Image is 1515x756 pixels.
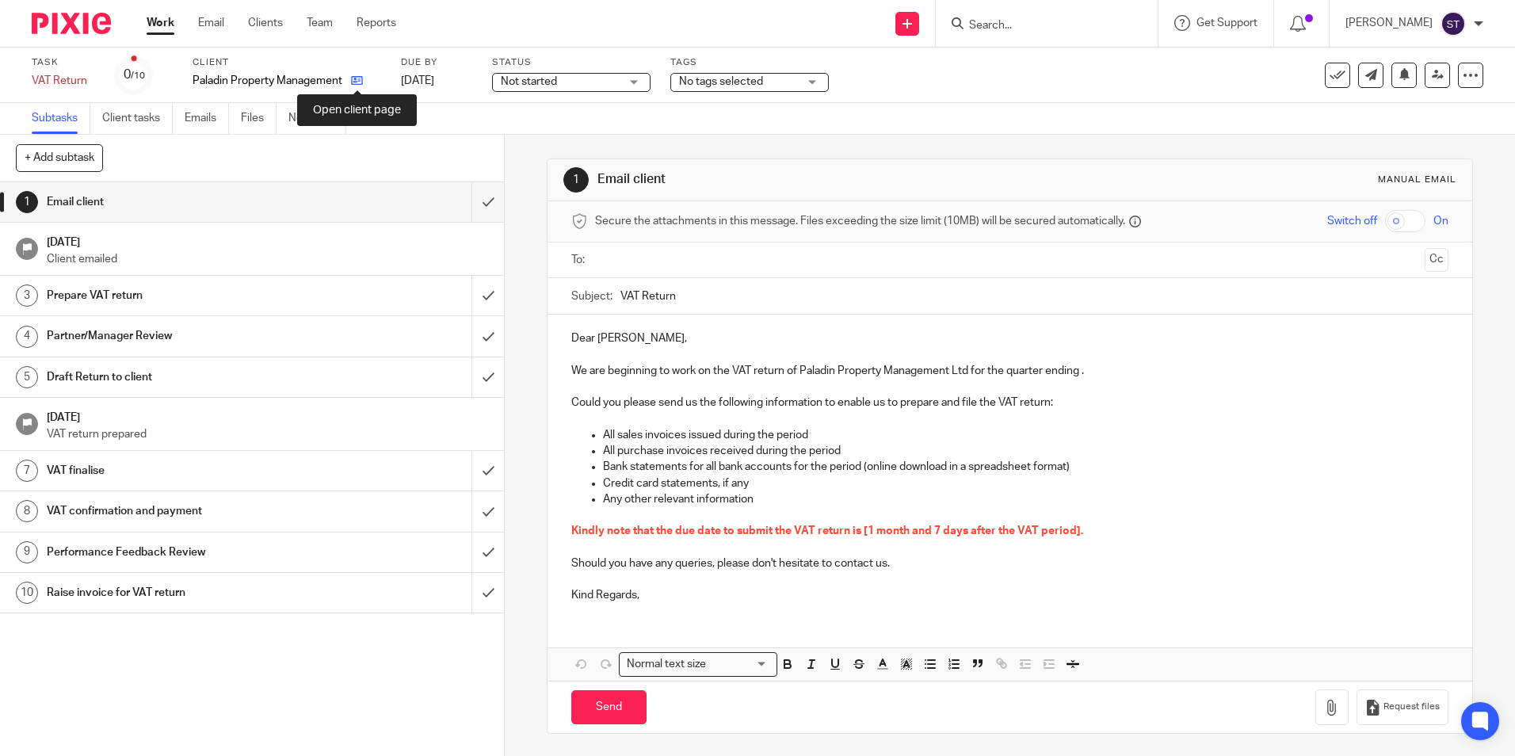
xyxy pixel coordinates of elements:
[1196,17,1257,29] span: Get Support
[248,15,283,31] a: Clients
[241,103,277,134] a: Files
[1327,213,1377,229] span: Switch off
[571,587,1448,603] p: Kind Regards,
[595,213,1125,229] span: Secure the attachments in this message. Files exceeding the size limit (10MB) will be secured aut...
[623,656,709,673] span: Normal text size
[16,460,38,482] div: 7
[1425,248,1448,272] button: Cc
[16,144,103,171] button: + Add subtask
[193,56,381,69] label: Client
[185,103,229,134] a: Emails
[1433,213,1448,229] span: On
[571,395,1448,410] p: Could you please send us the following information to enable us to prepare and file the VAT return:
[571,252,589,268] label: To:
[32,73,95,89] div: VAT Return
[16,284,38,307] div: 3
[967,19,1110,33] input: Search
[47,365,319,389] h1: Draft Return to client
[1345,15,1433,31] p: [PERSON_NAME]
[358,103,419,134] a: Audit logs
[571,525,1083,536] span: Kindly note that the due date to submit the VAT return is [1 month and 7 days after the VAT period].
[563,167,589,193] div: 1
[571,363,1448,379] p: We are beginning to work on the VAT return of Paladin Property Management Ltd for the quarter end...
[32,56,95,69] label: Task
[147,15,174,31] a: Work
[47,324,319,348] h1: Partner/Manager Review
[603,491,1448,507] p: Any other relevant information
[571,330,1448,346] p: Dear [PERSON_NAME],
[47,426,489,442] p: VAT return prepared
[16,500,38,522] div: 8
[619,652,777,677] div: Search for option
[16,541,38,563] div: 9
[501,76,557,87] span: Not started
[603,459,1448,475] p: Bank statements for all bank accounts for the period (online download in a spreadsheet format)
[16,326,38,348] div: 4
[47,231,489,250] h1: [DATE]
[571,690,647,724] input: Send
[357,15,396,31] a: Reports
[597,171,1044,188] h1: Email client
[32,103,90,134] a: Subtasks
[47,499,319,523] h1: VAT confirmation and payment
[1378,174,1456,186] div: Manual email
[571,288,612,304] label: Subject:
[47,581,319,605] h1: Raise invoice for VAT return
[571,556,1448,571] p: Should you have any queries, please don't hesitate to contact us.
[1383,701,1440,713] span: Request files
[47,251,489,267] p: Client emailed
[603,443,1448,459] p: All purchase invoices received during the period
[603,427,1448,443] p: All sales invoices issued during the period
[47,459,319,483] h1: VAT finalise
[16,191,38,213] div: 1
[670,56,829,69] label: Tags
[401,75,434,86] span: [DATE]
[1441,11,1466,36] img: svg%3E
[124,66,145,84] div: 0
[603,475,1448,491] p: Credit card statements, if any
[16,366,38,388] div: 5
[47,190,319,214] h1: Email client
[32,13,111,34] img: Pixie
[47,284,319,307] h1: Prepare VAT return
[47,406,489,426] h1: [DATE]
[401,56,472,69] label: Due by
[198,15,224,31] a: Email
[492,56,651,69] label: Status
[307,15,333,31] a: Team
[1357,689,1448,725] button: Request files
[193,73,343,89] p: Paladin Property Management Ltd
[102,103,173,134] a: Client tasks
[711,656,768,673] input: Search for option
[288,103,346,134] a: Notes (0)
[679,76,763,87] span: No tags selected
[131,71,145,80] small: /10
[16,582,38,604] div: 10
[47,540,319,564] h1: Performance Feedback Review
